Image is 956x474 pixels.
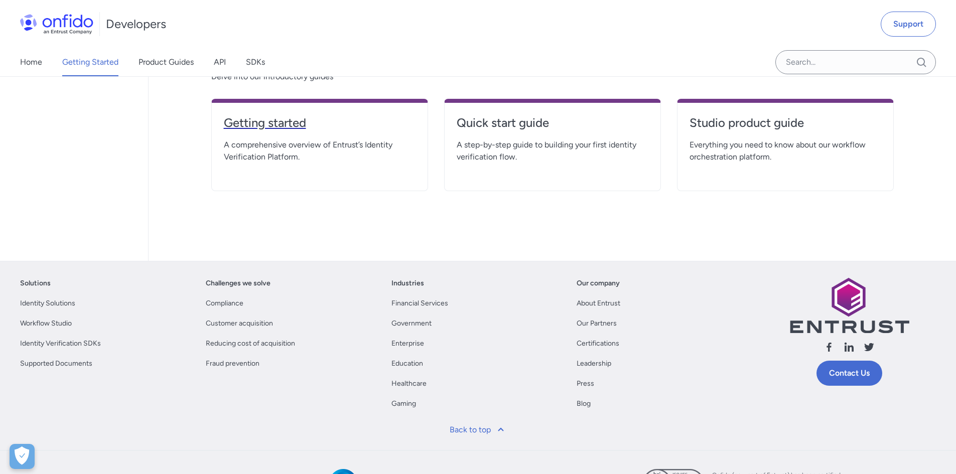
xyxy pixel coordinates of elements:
[246,48,265,76] a: SDKs
[863,341,875,353] svg: Follow us X (Twitter)
[577,358,611,370] a: Leadership
[20,48,42,76] a: Home
[20,297,75,309] a: Identity Solutions
[391,358,423,370] a: Education
[224,115,416,131] h4: Getting started
[823,341,835,357] a: Follow us facebook
[214,48,226,76] a: API
[391,338,424,350] a: Enterprise
[391,318,432,330] a: Government
[20,14,93,34] img: Onfido Logo
[690,139,881,163] span: Everything you need to know about our workflow orchestration platform.
[206,277,270,289] a: Challenges we solve
[106,16,166,32] h1: Developers
[391,277,424,289] a: Industries
[206,358,259,370] a: Fraud prevention
[20,358,92,370] a: Supported Documents
[577,378,594,390] a: Press
[577,338,619,350] a: Certifications
[62,48,118,76] a: Getting Started
[20,318,72,330] a: Workflow Studio
[10,444,35,469] div: Cookie Preferences
[577,318,617,330] a: Our Partners
[224,139,416,163] span: A comprehensive overview of Entrust’s Identity Verification Platform.
[139,48,194,76] a: Product Guides
[843,341,855,357] a: Follow us linkedin
[224,115,416,139] a: Getting started
[457,115,648,131] h4: Quick start guide
[881,12,936,37] a: Support
[211,71,894,83] span: Delve into our introductory guides
[20,338,101,350] a: Identity Verification SDKs
[391,398,416,410] a: Gaming
[577,398,591,410] a: Blog
[823,341,835,353] svg: Follow us facebook
[577,277,620,289] a: Our company
[391,297,448,309] a: Financial Services
[206,297,243,309] a: Compliance
[10,444,35,469] button: Open Preferences
[206,338,295,350] a: Reducing cost of acquisition
[690,115,881,131] h4: Studio product guide
[843,341,855,353] svg: Follow us linkedin
[391,378,427,390] a: Healthcare
[816,361,882,386] a: Contact Us
[863,341,875,357] a: Follow us X (Twitter)
[690,115,881,139] a: Studio product guide
[457,139,648,163] span: A step-by-step guide to building your first identity verification flow.
[457,115,648,139] a: Quick start guide
[775,50,936,74] input: Onfido search input field
[206,318,273,330] a: Customer acquisition
[577,297,620,309] a: About Entrust
[20,277,51,289] a: Solutions
[444,418,513,442] a: Back to top
[789,277,909,333] img: Entrust logo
